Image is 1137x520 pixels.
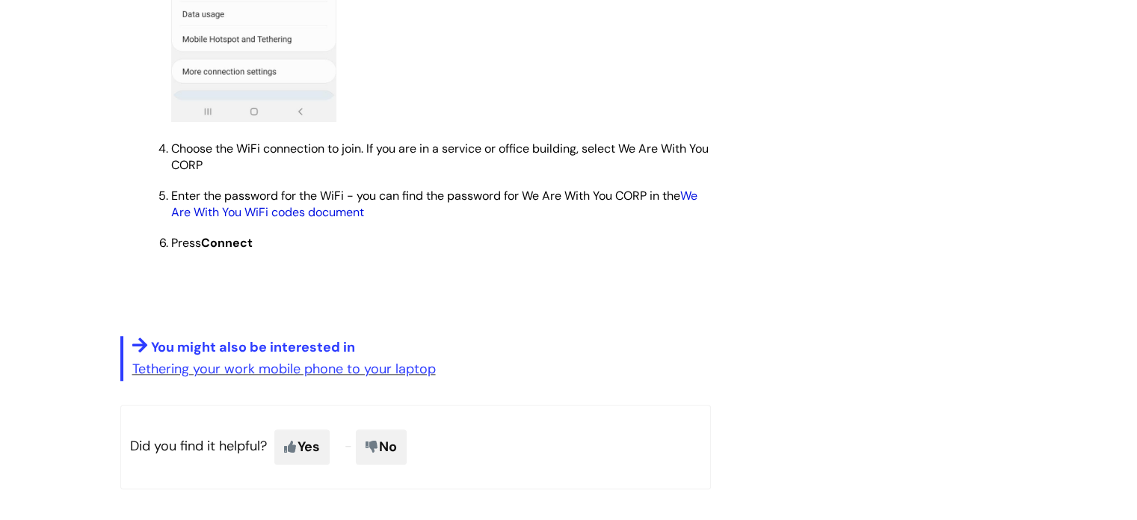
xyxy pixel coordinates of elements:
[151,338,355,356] span: You might also be interested in
[120,405,711,489] p: Did you find it helpful?
[171,235,253,251] span: Press
[171,188,697,220] span: Enter the password for the WiFi - you can find the password for We Are With You CORP in the
[356,429,407,464] span: No
[171,141,709,173] span: Choose the WiFi connection to join. If you are in a service or office building, select We Are Wit...
[274,429,330,464] span: Yes
[201,235,253,251] strong: Connect
[171,188,697,220] a: We Are With You WiFi codes document
[132,360,436,378] a: Tethering your work mobile phone to your laptop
